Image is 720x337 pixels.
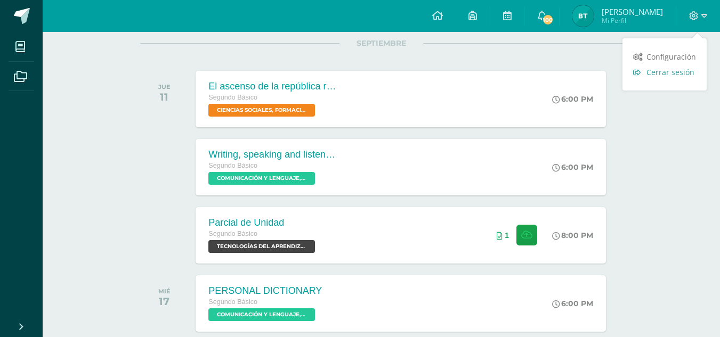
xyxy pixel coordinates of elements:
[208,94,257,101] span: Segundo Básico
[208,230,257,237] span: Segundo Básico
[208,240,315,253] span: TECNOLOGÍAS DEL APRENDIZAJE Y LA COMUNICACIÓN 'Sección B'
[552,94,593,104] div: 6:00 PM
[572,5,594,27] img: cda15ad35d0b13d5c0b55d869a19eb5f.png
[158,295,171,308] div: 17
[646,67,694,77] span: Cerrar sesión
[497,231,509,240] div: Archivos entregados
[158,91,171,103] div: 11
[208,162,257,169] span: Segundo Básico
[646,52,696,62] span: Configuración
[208,217,318,228] div: Parcial de Unidad
[208,81,336,92] div: El ascenso de la república romana
[622,49,707,64] a: Configuración
[208,285,322,297] div: PERSONAL DICTIONARY
[208,172,315,185] span: COMUNICACIÓN Y LENGUAJE, IDIOMA EXTRANJERO 'Sección B'
[339,38,423,48] span: SEPTIEMBRE
[505,231,509,240] span: 1
[158,287,171,295] div: MIÉ
[208,104,315,117] span: CIENCIAS SOCIALES, FORMACIÓN CIUDADANA E INTERCULTURALIDAD 'Sección B'
[158,83,171,91] div: JUE
[208,149,336,160] div: Writing, speaking and listening.
[602,16,663,25] span: Mi Perfil
[552,299,593,308] div: 6:00 PM
[552,162,593,172] div: 6:00 PM
[622,64,707,80] a: Cerrar sesión
[208,308,315,321] span: COMUNICACIÓN Y LENGUAJE, IDIOMA EXTRANJERO 'Sección B'
[602,6,663,17] span: [PERSON_NAME]
[552,231,593,240] div: 8:00 PM
[208,298,257,306] span: Segundo Básico
[542,14,554,26] span: 100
